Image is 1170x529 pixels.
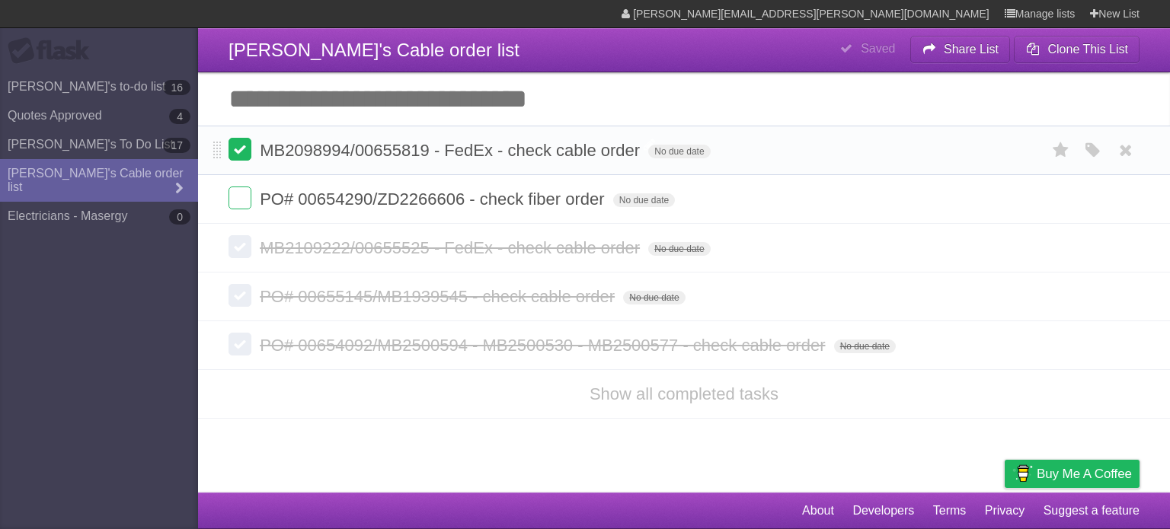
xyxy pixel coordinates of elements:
a: Buy me a coffee [1005,460,1140,488]
span: No due date [648,242,710,256]
label: Done [229,186,251,209]
a: Suggest a feature [1044,496,1140,525]
span: No due date [623,291,685,304]
b: 4 [169,109,190,124]
label: Done [229,235,251,258]
b: 16 [163,80,190,95]
span: MB2109222/00655525 - FedEx - check cable order [260,238,644,257]
a: About [802,496,834,525]
span: No due date [613,193,675,207]
span: No due date [648,145,710,158]
label: Done [229,138,251,161]
a: Developers [852,496,914,525]
a: Show all completed tasks [590,384,778,403]
span: [PERSON_NAME]'s Cable order list [229,40,519,60]
b: Share List [944,43,999,56]
span: PO# 00654290/ZD2266606 - check fiber order [260,190,609,209]
span: MB2098994/00655819 - FedEx - check cable order [260,141,644,160]
b: 0 [169,209,190,225]
label: Star task [1047,138,1076,163]
label: Done [229,284,251,307]
span: PO# 00654092/MB2500594 - MB2500530 - MB2500577 - check cable order [260,336,829,355]
span: Buy me a coffee [1037,460,1132,487]
a: Privacy [985,496,1025,525]
span: No due date [834,339,896,353]
b: Saved [861,42,895,55]
button: Clone This List [1014,36,1140,63]
div: Flask [8,37,99,65]
span: PO# 00655145/MB1939545 - check cable order [260,287,619,306]
a: Terms [933,496,967,525]
b: 17 [163,138,190,153]
img: Buy me a coffee [1012,460,1033,486]
b: Clone This List [1047,43,1128,56]
button: Share List [910,36,1011,63]
label: Done [229,333,251,355]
